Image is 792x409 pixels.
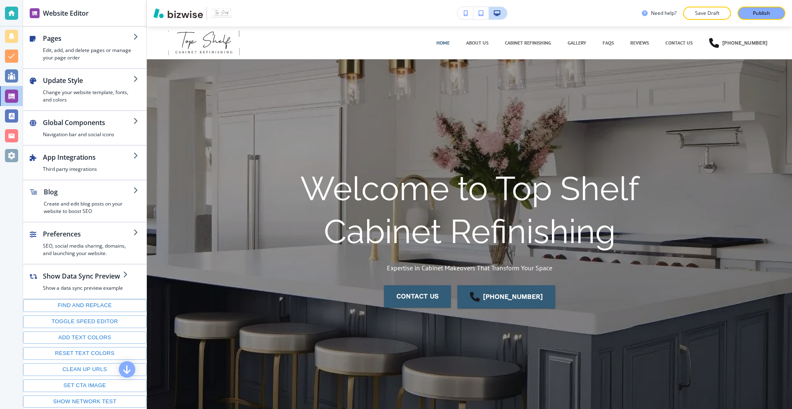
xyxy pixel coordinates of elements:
button: BlogCreate and edit blog posts on your website to boost SEO [23,180,146,222]
button: Set CTA image [23,379,146,392]
button: Show network test [23,395,146,408]
button: Clean up URLs [23,363,146,376]
p: Save Draft [694,9,720,17]
button: PagesEdit, add, and delete pages or manage your page order [23,27,146,68]
h4: Show a data sync preview example [43,284,123,292]
h2: Preferences [43,229,133,239]
h4: Change your website template, fonts, and colors [43,89,133,104]
h2: Pages [43,33,133,43]
p: Reviews [630,39,649,47]
button: Find and replace [23,299,146,312]
h3: Need help? [651,9,676,17]
p: Welcome to Top Shelf Cabinet Refinishing [271,168,667,253]
a: [PHONE_NUMBER] [457,285,555,308]
p: Expertise in Cabinet Makeovers That Transform Your Space [387,263,552,274]
img: editor icon [30,8,40,18]
img: Your Logo [210,8,233,19]
p: About Us [466,39,488,47]
h4: Navigation bar and social icons [43,131,133,138]
img: Top Shelf Cabinet Refinishing [163,31,246,55]
button: Global ComponentsNavigation bar and social icons [23,111,146,145]
h4: Third party integrations [43,165,133,173]
h2: App Integrations [43,152,133,162]
h4: Create and edit blog posts on your website to boost SEO [44,200,133,215]
h4: Edit, add, and delete pages or manage your page order [43,47,133,61]
button: PreferencesSEO, social media sharing, domains, and launching your website. [23,222,146,264]
h2: Website Editor [43,8,89,18]
h2: Update Style [43,76,133,85]
p: Publish [753,9,770,17]
p: Gallery [568,39,586,47]
h4: SEO, social media sharing, domains, and launching your website. [43,242,133,257]
p: Cabinet Refinishing [505,39,551,47]
button: Contact Us [384,285,451,307]
p: Home [436,39,450,47]
button: Reset text colors [23,347,146,360]
h2: Show Data Sync Preview [43,271,123,281]
button: Toggle speed editor [23,315,146,328]
button: Show Data Sync PreviewShow a data sync preview example [23,265,136,298]
h2: Global Components [43,118,133,128]
h2: Blog [44,187,133,197]
img: Bizwise Logo [153,8,203,18]
button: Publish [738,7,785,20]
button: App IntegrationsThird party integrations [23,146,146,180]
button: Add text colors [23,331,146,344]
button: Update StyleChange your website template, fonts, and colors [23,69,146,110]
button: Save Draft [683,7,731,20]
p: Contact Us [665,39,693,47]
a: [PHONE_NUMBER] [709,31,767,55]
p: FAQs [603,39,614,47]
